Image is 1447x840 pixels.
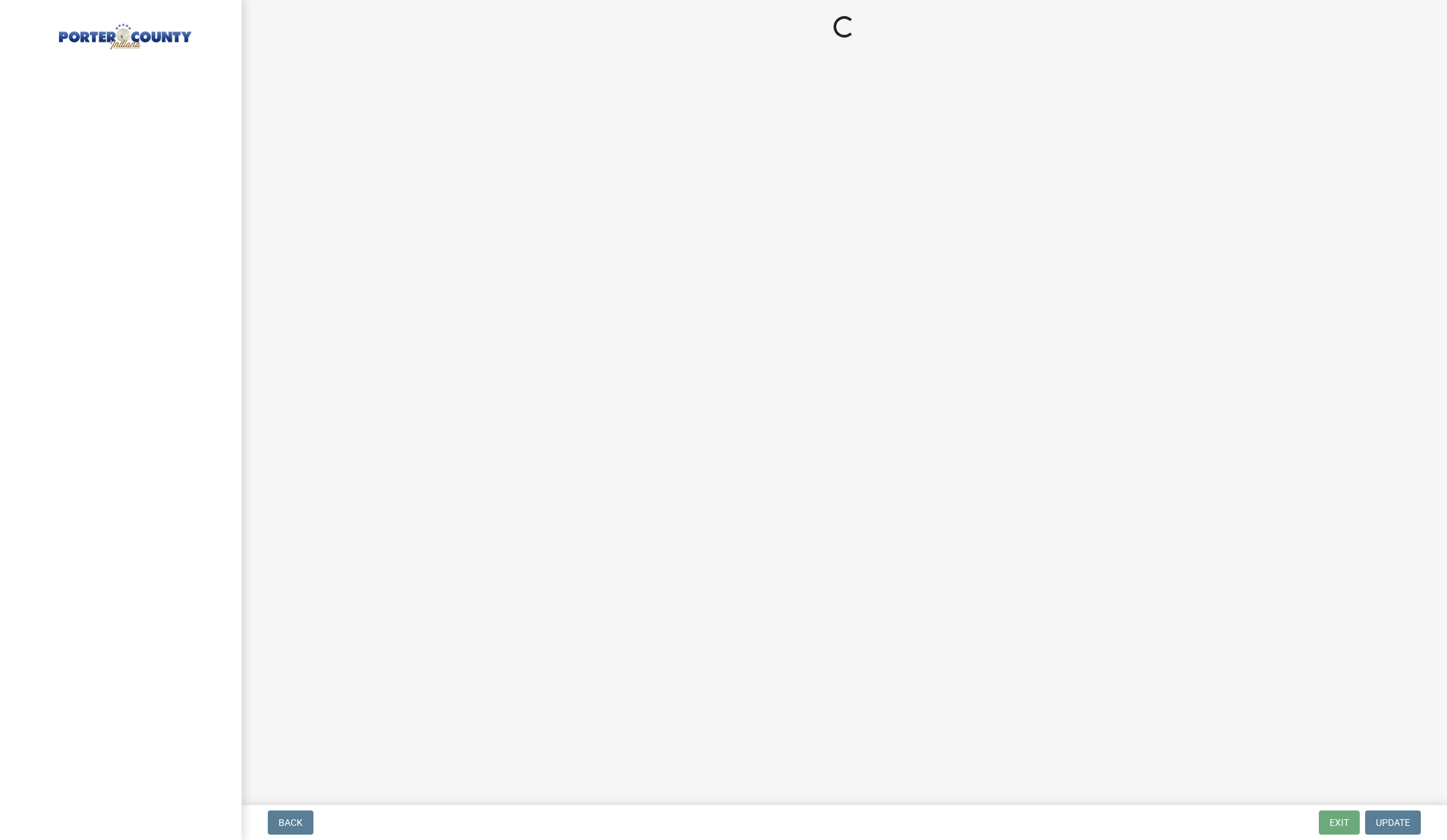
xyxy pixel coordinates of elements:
span: Back [279,817,303,828]
button: Back [268,810,313,835]
img: Porter County, Indiana [27,14,220,52]
button: Exit [1319,810,1360,835]
button: Update [1365,810,1421,835]
span: Update [1376,817,1410,828]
